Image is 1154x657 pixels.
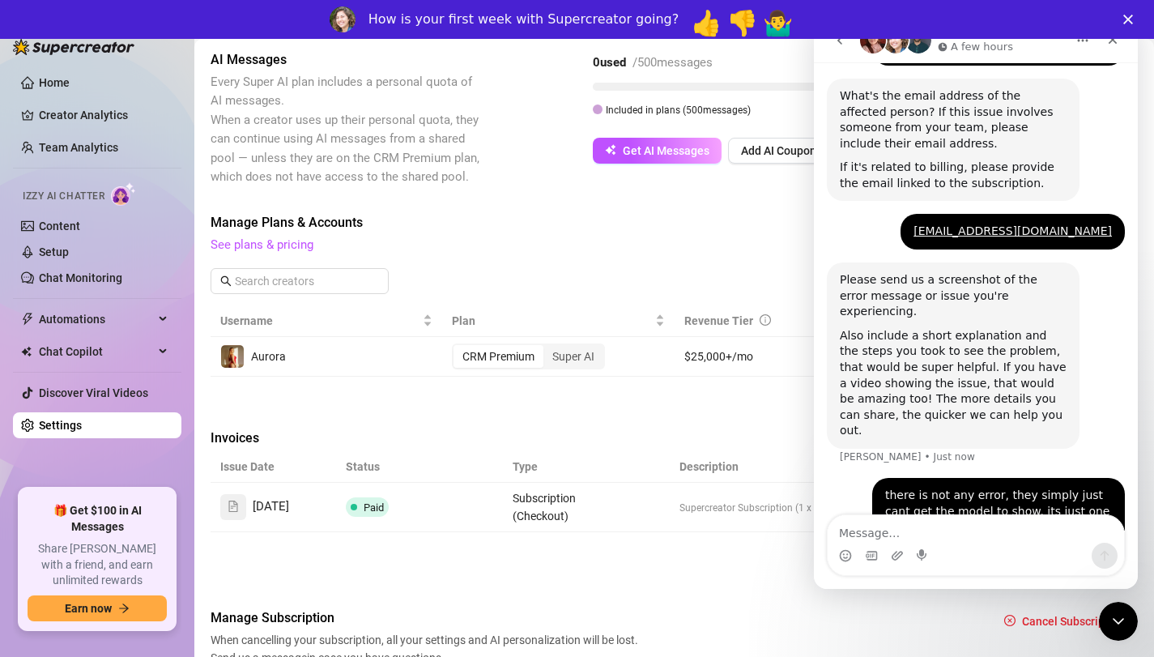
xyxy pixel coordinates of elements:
span: Automations [39,306,154,332]
span: man shrugging reaction [763,2,798,28]
span: 1 reaction [727,2,763,28]
span: Subscription (Checkout) [513,492,576,523]
button: Cancel Subscription [991,608,1138,634]
img: Aurora [221,345,244,368]
span: Get AI Messages [623,144,709,157]
span: Every Super AI plan includes a personal quota of AI messages. When a creator uses up their person... [211,75,479,185]
span: Paid [364,501,384,514]
span: Cancel Subscription [1022,615,1125,628]
span: Manage Plans & Accounts [211,213,1138,233]
strong: 0 used [593,55,626,70]
span: Supercreator Subscription (1 x CRM Premium) [679,502,880,514]
input: Search creators [235,272,366,290]
span: Plan [452,312,651,330]
iframe: Intercom live chat [814,19,1138,589]
th: Issue Date [211,451,336,483]
span: 🎁 Get $100 in AI Messages [28,503,167,535]
span: thumbs up reaction [692,2,727,28]
a: Discover Viral Videos [39,386,148,399]
a: Setup [39,245,69,258]
a: See plans & pricing [211,237,313,252]
span: Share [PERSON_NAME] with a friend, and earn unlimited rewards [28,541,167,589]
span: thunderbolt [21,313,34,326]
span: [DATE] [253,497,289,517]
span: Included in plans ( 500 messages) [606,105,751,116]
span: 👍 [692,9,722,37]
span: Aurora [251,350,286,363]
th: Plan [442,305,674,337]
button: Add AI Coupon [728,138,829,164]
span: close-circle [1004,615,1016,626]
img: Chat Copilot [21,346,32,357]
button: Get AI Messages [593,138,722,164]
button: Earn nowarrow-right [28,595,167,621]
span: file-text [228,501,239,512]
iframe: Intercom live chat [1099,602,1138,641]
th: Status [336,451,503,483]
span: 🤷‍♂️ [763,9,793,37]
th: Username [211,305,442,337]
div: Close [1123,15,1139,24]
div: CRM Premium [454,345,543,368]
span: Earn now [65,602,112,615]
span: AI Messages [211,50,483,70]
span: 👎 [727,9,757,37]
span: search [220,275,232,287]
a: Team Analytics [39,141,118,154]
span: info-circle [760,314,771,326]
div: segmented control [452,343,605,369]
a: Content [39,220,80,233]
span: Manage Subscription [211,608,643,628]
a: Creator Analytics [39,102,168,128]
span: Izzy AI Chatter [23,189,104,204]
img: AI Chatter [111,182,136,206]
img: Profile image for Ella [330,6,356,32]
th: Description [670,451,1004,483]
span: Revenue Tier [684,314,753,327]
a: Chat Monitoring [39,271,122,284]
span: Add AI Coupon [741,144,816,157]
span: Username [220,312,419,330]
span: / 500 messages [632,55,713,70]
td: $25,000+/mo [675,337,814,377]
div: How is your first week with Supercreator going? [368,11,679,28]
div: Super AI [543,345,603,368]
span: arrow-right [118,603,130,614]
span: Chat Copilot [39,339,154,365]
th: Type [503,451,586,483]
a: Settings [39,419,82,432]
img: logo-BBDzfeDw.svg [13,39,134,55]
span: Invoices [211,429,483,448]
a: Home [39,76,70,89]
